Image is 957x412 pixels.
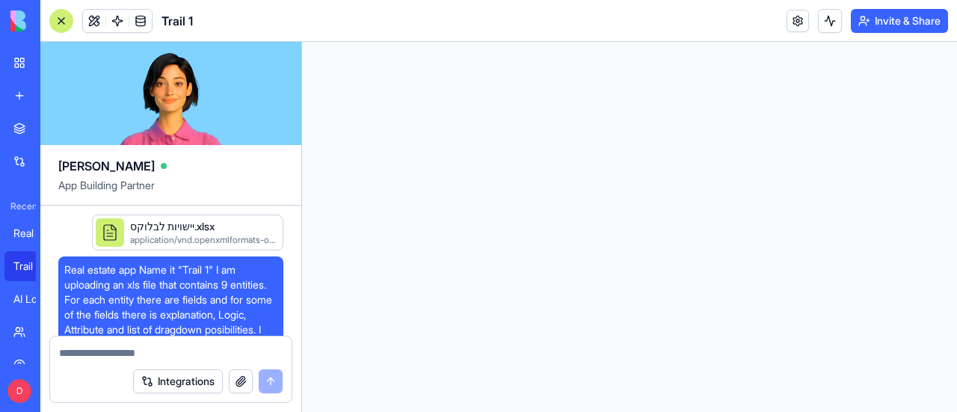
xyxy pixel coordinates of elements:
div: application/vnd.openxmlformats-officedocument.spreadsheetml.sheet [130,234,277,246]
span: Trail 1 [161,12,193,30]
button: Integrations [133,369,223,393]
span: D [7,379,31,403]
div: AI Logo Generator [13,292,55,307]
div: Trail 1 [13,259,55,274]
span: [PERSON_NAME] [58,157,155,175]
span: Recent [4,200,36,212]
a: AI Logo Generator [4,284,64,314]
div: Real Estate AI Assistant [13,226,55,241]
div: יישויות לבלוקס.xlsx [130,219,277,234]
span: App Building Partner [58,178,283,205]
a: Trail 1 [4,251,64,281]
a: Real Estate AI Assistant [4,218,64,248]
img: logo [10,10,103,31]
button: Invite & Share [851,9,948,33]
